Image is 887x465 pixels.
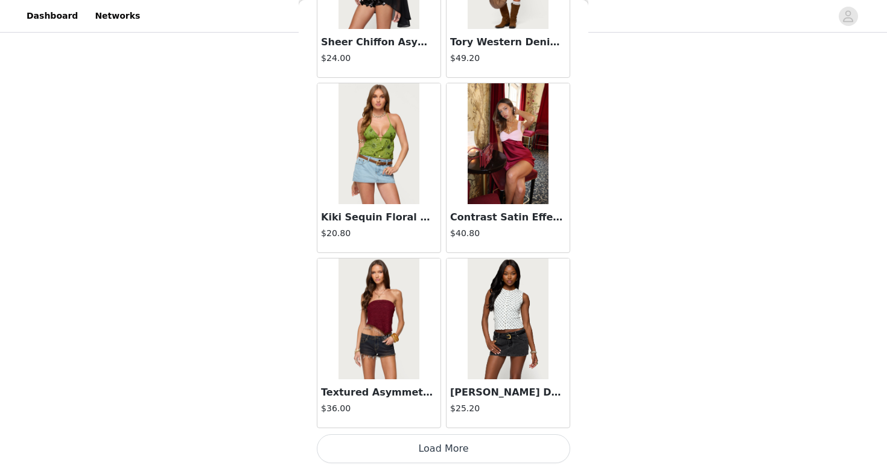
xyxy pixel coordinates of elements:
[450,35,566,50] h3: Tory Western Denim Mini Skirt
[339,83,419,204] img: Kiki Sequin Floral Chiffon Halter Top
[450,52,566,65] h4: $49.20
[468,258,548,379] img: Rosalind Polka Dot Tank Top
[321,35,437,50] h3: Sheer Chiffon Asymmetric Poncho
[450,385,566,400] h3: [PERSON_NAME] Dot Tank Top
[321,52,437,65] h4: $24.00
[842,7,854,26] div: avatar
[19,2,85,30] a: Dashboard
[321,402,437,415] h4: $36.00
[321,210,437,225] h3: Kiki Sequin Floral Chiffon Halter Top
[87,2,147,30] a: Networks
[450,227,566,240] h4: $40.80
[321,385,437,400] h3: Textured Asymmetric Bead Fringe Strapless Top
[450,402,566,415] h4: $25.20
[450,210,566,225] h3: Contrast Satin Effect Mini Dress
[468,83,548,204] img: Contrast Satin Effect Mini Dress
[321,227,437,240] h4: $20.80
[339,258,419,379] img: Textured Asymmetric Bead Fringe Strapless Top
[317,434,570,463] button: Load More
